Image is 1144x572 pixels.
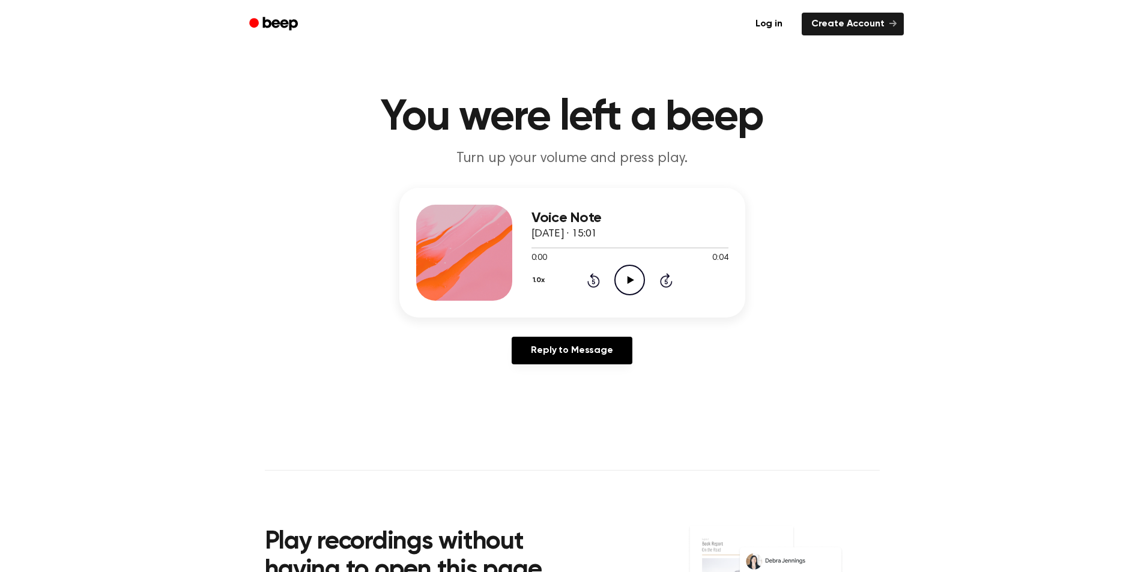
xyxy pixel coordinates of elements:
h3: Voice Note [531,210,728,226]
span: 0:00 [531,252,547,265]
a: Beep [241,13,309,36]
button: 1.0x [531,270,549,291]
h1: You were left a beep [265,96,880,139]
a: Reply to Message [512,337,632,364]
a: Log in [743,10,794,38]
p: Turn up your volume and press play. [342,149,803,169]
span: 0:04 [712,252,728,265]
a: Create Account [802,13,904,35]
span: [DATE] · 15:01 [531,229,598,239]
